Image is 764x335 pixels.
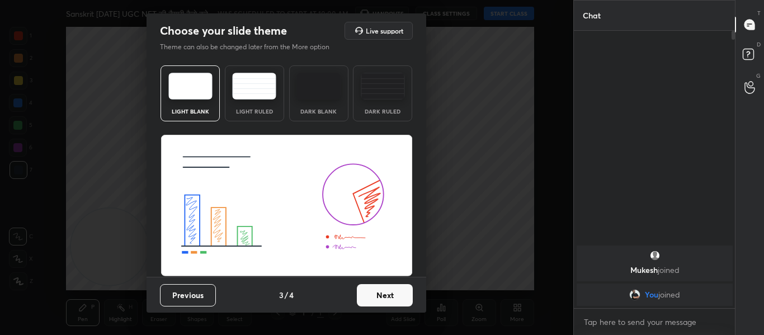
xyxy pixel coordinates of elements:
[645,290,658,299] span: You
[161,135,413,277] img: lightThemeBanner.fbc32fad.svg
[279,289,284,301] h4: 3
[289,289,294,301] h4: 4
[657,265,679,275] span: joined
[296,73,341,100] img: darkTheme.f0cc69e5.svg
[756,72,761,80] p: G
[629,289,640,300] img: 31d6202e24874d09b4432fa15980d6ab.jpg
[160,284,216,306] button: Previous
[357,284,413,306] button: Next
[285,289,288,301] h4: /
[168,73,213,100] img: lightTheme.e5ed3b09.svg
[649,250,660,261] img: default.png
[361,73,405,100] img: darkRuledTheme.de295e13.svg
[757,40,761,49] p: D
[168,108,213,114] div: Light Blank
[658,290,680,299] span: joined
[232,73,276,100] img: lightRuledTheme.5fabf969.svg
[574,1,610,30] p: Chat
[296,108,341,114] div: Dark Blank
[160,23,287,38] h2: Choose your slide theme
[232,108,277,114] div: Light Ruled
[574,243,735,308] div: grid
[757,9,761,17] p: T
[583,266,726,275] p: Mukesh
[366,27,403,34] h5: Live support
[360,108,405,114] div: Dark Ruled
[160,42,341,52] p: Theme can also be changed later from the More option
